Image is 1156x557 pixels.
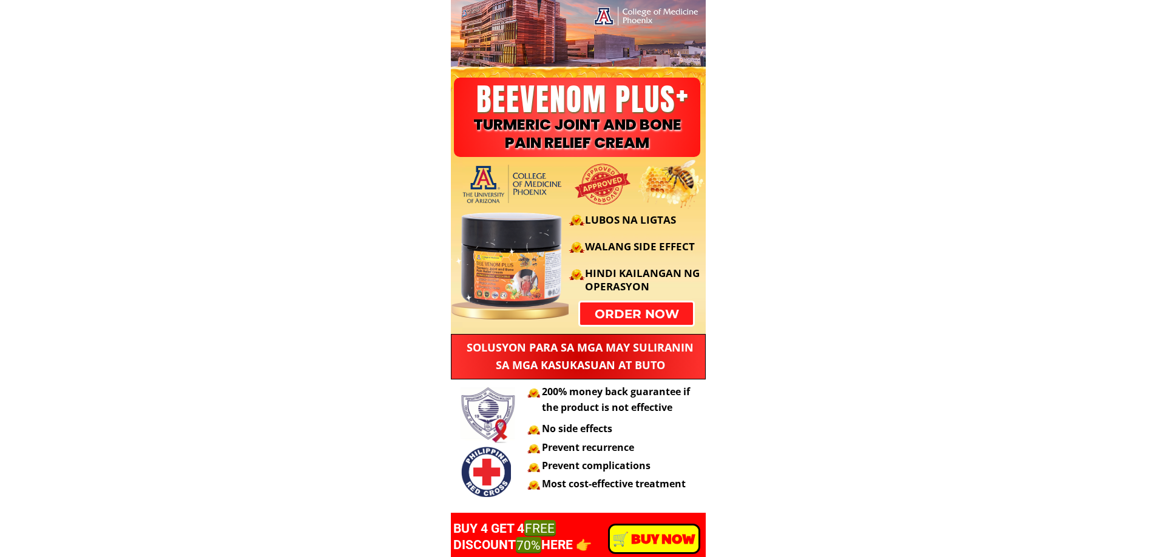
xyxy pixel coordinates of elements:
h3: Prevent recurrence [542,440,663,456]
span: + [676,67,689,117]
span: LUBOS NA LIGTAS WALANG SIDE EFFECT HINDI KAILANGAN NG OPERASYON [585,213,700,293]
p: ️🛒 BUY NOW [610,525,698,552]
h3: 200% money back guarantee if the product is not effective [542,384,694,415]
p: order now [580,302,693,325]
h3: BUY 4 GET 4 DISCOUNT HERE 👉 [453,521,637,554]
h3: SOLUSYON PARA SA MGA MAY SULIRANIN SA MGA KASUKASUAN AT BUTO [462,339,698,374]
span: BEEVENOM PLUS [476,76,676,122]
mark: Highlighty [524,520,556,536]
h3: No side effects [542,421,663,437]
h3: TURMERIC JOINT AND BONE PAIN RELIEF CREAM [450,116,705,152]
h3: Prevent complications [542,458,682,474]
mark: Highlighty [516,537,541,553]
h3: Most cost-effective treatment [542,476,700,492]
